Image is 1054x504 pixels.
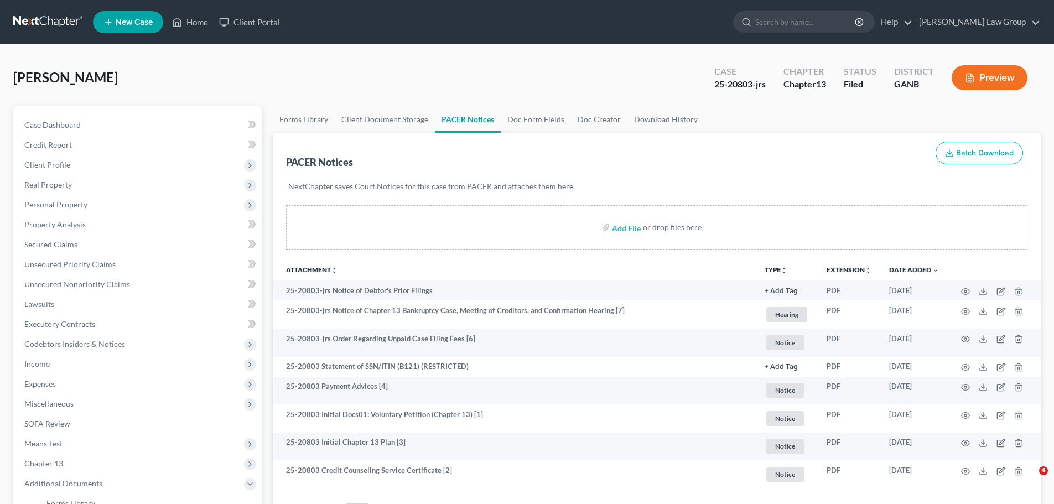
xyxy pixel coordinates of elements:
[24,220,86,229] span: Property Analysis
[273,357,756,377] td: 25-20803 Statement of SSN/ITIN (B121) (RESTRICTED)
[273,329,756,357] td: 25-20803-jrs Order Regarding Unpaid Case Filing Fees [6]
[24,419,70,428] span: SOFA Review
[880,329,948,357] td: [DATE]
[1016,466,1043,493] iframe: Intercom live chat
[24,339,125,349] span: Codebtors Insiders & Notices
[24,200,87,209] span: Personal Property
[643,222,702,233] div: or drop files here
[24,399,74,408] span: Miscellaneous
[24,180,72,189] span: Real Property
[936,142,1023,165] button: Batch Download
[24,240,77,249] span: Secured Claims
[875,12,912,32] a: Help
[765,363,798,371] button: + Add Tag
[783,78,826,91] div: Chapter
[765,288,798,295] button: + Add Tag
[24,379,56,388] span: Expenses
[844,65,876,78] div: Status
[15,274,262,294] a: Unsecured Nonpriority Claims
[818,377,880,405] td: PDF
[15,115,262,135] a: Case Dashboard
[765,361,809,372] a: + Add Tag
[15,215,262,235] a: Property Analysis
[880,460,948,489] td: [DATE]
[714,78,766,91] div: 25-20803-jrs
[627,106,704,133] a: Download History
[15,414,262,434] a: SOFA Review
[435,106,501,133] a: PACER Notices
[818,329,880,357] td: PDF
[880,280,948,300] td: [DATE]
[273,404,756,433] td: 25-20803 Initial Docs01: Voluntary Petition (Chapter 13) [1]
[273,106,335,133] a: Forms Library
[956,148,1014,158] span: Batch Download
[15,235,262,254] a: Secured Claims
[894,65,934,78] div: District
[24,299,54,309] span: Lawsuits
[827,266,871,274] a: Extensionunfold_more
[288,181,1025,192] p: NextChapter saves Court Notices for this case from PACER and attaches them here.
[880,404,948,433] td: [DATE]
[714,65,766,78] div: Case
[24,160,70,169] span: Client Profile
[24,459,63,468] span: Chapter 13
[24,479,102,488] span: Additional Documents
[755,12,856,32] input: Search by name...
[765,437,809,455] a: Notice
[766,335,804,350] span: Notice
[765,334,809,352] a: Notice
[273,280,756,300] td: 25-20803-jrs Notice of Debtor's Prior Filings
[167,12,214,32] a: Home
[273,433,756,461] td: 25-20803 Initial Chapter 13 Plan [3]
[273,377,756,405] td: 25-20803 Payment Advices [4]
[818,357,880,377] td: PDF
[880,300,948,329] td: [DATE]
[818,460,880,489] td: PDF
[765,465,809,484] a: Notice
[783,65,826,78] div: Chapter
[844,78,876,91] div: Filed
[880,357,948,377] td: [DATE]
[24,439,63,448] span: Means Test
[818,300,880,329] td: PDF
[889,266,939,274] a: Date Added expand_more
[894,78,934,91] div: GANB
[15,254,262,274] a: Unsecured Priority Claims
[24,259,116,269] span: Unsecured Priority Claims
[501,106,571,133] a: Doc Form Fields
[765,409,809,428] a: Notice
[818,280,880,300] td: PDF
[571,106,627,133] a: Doc Creator
[24,140,72,149] span: Credit Report
[766,383,804,398] span: Notice
[335,106,435,133] a: Client Document Storage
[273,460,756,489] td: 25-20803 Credit Counseling Service Certificate [2]
[818,433,880,461] td: PDF
[766,439,804,454] span: Notice
[913,12,1040,32] a: [PERSON_NAME] Law Group
[1039,466,1048,475] span: 4
[765,285,809,296] a: + Add Tag
[286,266,338,274] a: Attachmentunfold_more
[214,12,285,32] a: Client Portal
[766,307,807,322] span: Hearing
[765,267,787,274] button: TYPEunfold_more
[816,79,826,89] span: 13
[15,294,262,314] a: Lawsuits
[15,314,262,334] a: Executory Contracts
[932,267,939,274] i: expand_more
[24,279,130,289] span: Unsecured Nonpriority Claims
[24,319,95,329] span: Executory Contracts
[116,18,153,27] span: New Case
[15,135,262,155] a: Credit Report
[766,467,804,482] span: Notice
[13,69,118,85] span: [PERSON_NAME]
[952,65,1027,90] button: Preview
[286,155,353,169] div: PACER Notices
[331,267,338,274] i: unfold_more
[24,359,50,368] span: Income
[273,300,756,329] td: 25-20803-jrs Notice of Chapter 13 Bankruptcy Case, Meeting of Creditors, and Confirmation Hearing...
[765,381,809,399] a: Notice
[880,377,948,405] td: [DATE]
[818,404,880,433] td: PDF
